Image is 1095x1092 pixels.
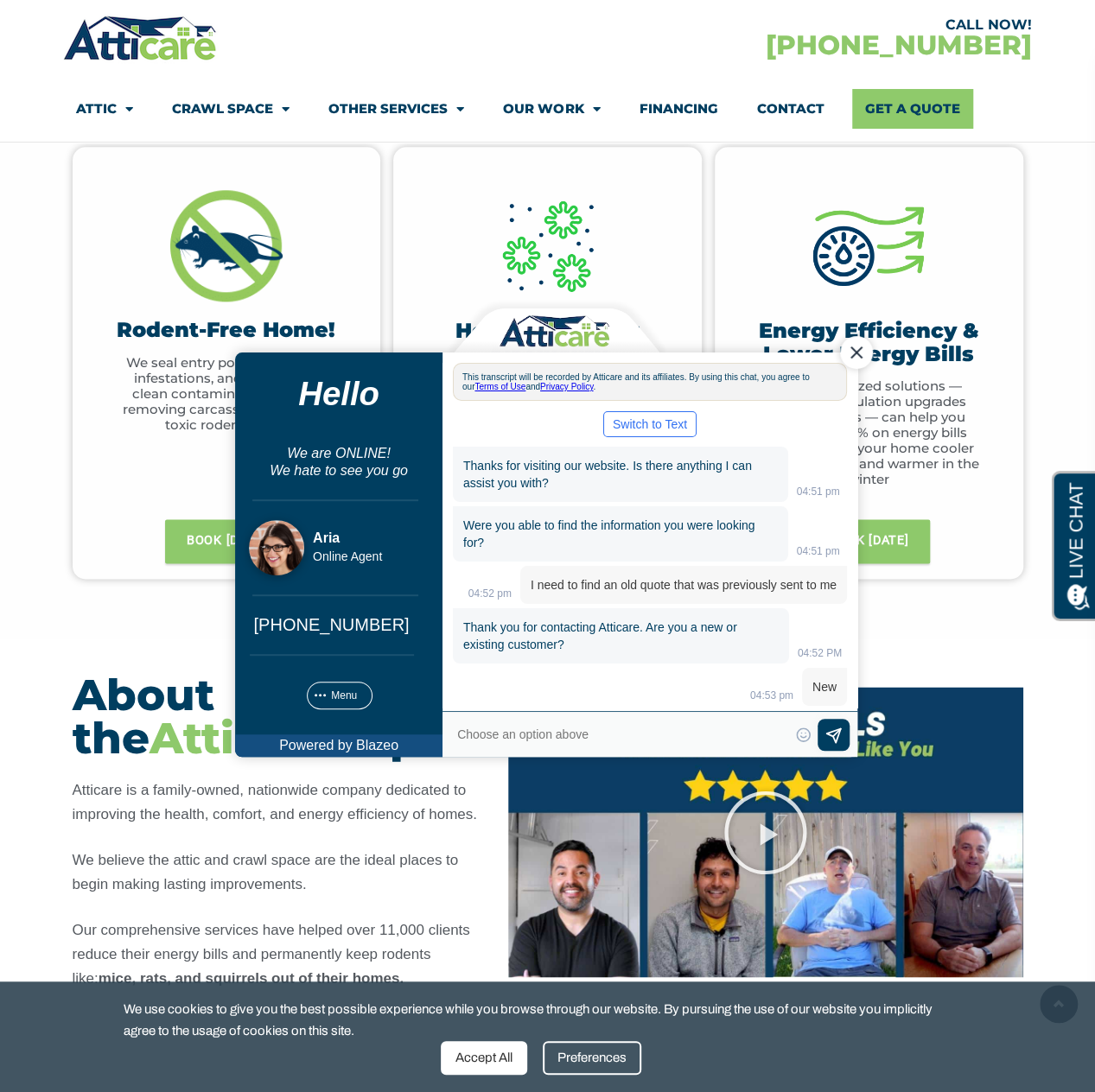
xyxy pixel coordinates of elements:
a: Attic [76,89,133,129]
p: New [585,372,630,410]
a: Get A Quote [852,89,973,129]
p: We believe the attic and crawl space are the ideal places to begin making lasting improvements. [73,848,491,896]
a: BOOK [DATE] [165,519,288,563]
span: Opens a chat window [42,14,139,35]
span: Select Emoticon [579,432,594,447]
div: Play Video [723,789,809,875]
div: CALL NOW! [547,18,1031,32]
strong: mice, rats, and squirrels out of their homes. [99,969,404,986]
div: Preferences [543,1041,641,1075]
a: Contact [756,89,824,129]
a: Financing [639,89,717,129]
span: 04:52 PM [581,313,625,364]
span: Send button [601,423,633,455]
a: Our Work [503,89,600,129]
span: Thank you for contacting Atticare. Are you a new or existing customer? [246,325,520,356]
h3: About the Experience [73,674,491,760]
span: 04:53 pm [533,372,576,406]
textarea: Type your response and press Return or Send [239,427,572,451]
span: Atticare [150,712,334,765]
p: Our comprehensive services have helped over 11,000 clients reduce their energy bills and permanen... [73,917,491,990]
div: Accept All [441,1041,527,1075]
a: Crawl Space [172,89,290,129]
h3: Rodent-Free Home! [116,319,338,341]
span: We use cookies to give you the best possible experience while you browse through our website. By ... [124,999,958,1041]
nav: Menu [76,89,1018,129]
p: We seal entry points, eliminate infestations, and thoroughly clean contaminated areas — removing ... [116,355,338,433]
a: Other Services [328,89,464,129]
p: Atticare is a family-owned, nationwide company dedicated to improving the health, comfort, and en... [73,778,491,826]
iframe: Chat Exit Popup [217,295,879,797]
span: BOOK [DATE] [187,529,266,554]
